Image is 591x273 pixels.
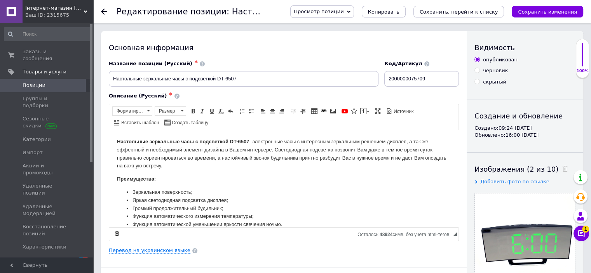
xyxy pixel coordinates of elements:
span: 2 [83,257,89,264]
span: Позиции [23,82,45,89]
a: По правому краю [277,107,286,115]
a: Источник [385,107,415,115]
div: Вернуться назад [101,9,107,15]
span: Характеристики [23,243,66,250]
div: Основная информация [109,43,459,52]
span: Импорт [23,149,43,156]
i: Сохранить, перейти к списку [420,9,498,15]
input: Например, H&M женское платье зеленое 38 размер вечернее макси с блестками [109,71,378,87]
span: 48924 [380,232,392,237]
span: Перетащите для изменения размера [453,232,457,236]
strong: Преимущества: [8,46,47,52]
span: Удаленные модерацией [23,203,72,217]
div: Ваш ID: 2315675 [25,12,93,19]
div: Видимость [474,43,575,52]
span: Акции и промокоды [23,162,72,176]
div: Создано: 09:24 [DATE] [474,125,575,132]
a: Вставить иконку [350,107,358,115]
div: Обновлено: 16:00 [DATE] [474,132,575,139]
span: Просмотр позиции [294,9,343,14]
a: Подчеркнутый (Ctrl+U) [207,107,216,115]
a: Вставить сообщение [359,107,370,115]
span: Заказы и сообщения [23,48,72,62]
p: - электронные часы с интересным зеркальным решением дисплея, а так же эффектный и необходимый эле... [8,8,342,40]
a: По левому краю [259,107,267,115]
a: Сделать резервную копию сейчас [113,229,121,238]
a: Отменить (Ctrl+Z) [226,107,235,115]
span: Добавить фото по ссылке [480,179,549,184]
div: Подсчет символов [357,230,453,237]
span: ✱ [194,59,198,64]
button: Копировать [362,6,406,17]
span: Вставить шаблон [120,120,159,126]
div: скрытый [483,78,506,85]
span: Категории [23,136,51,143]
button: Сохранить, перейти к списку [413,6,504,17]
span: Копировать [368,9,399,15]
span: Восстановление позиций [23,223,72,237]
a: По центру [268,107,277,115]
a: Полужирный (Ctrl+B) [189,107,197,115]
span: Товары и услуги [23,68,66,75]
a: Таблица [310,107,319,115]
span: Название позиции (Русский) [109,61,192,66]
input: Поиск [4,27,92,41]
span: Інтернет-магазин Khoztovar.com.ua [25,5,84,12]
a: Уменьшить отступ [289,107,298,115]
span: 1 [582,226,589,233]
i: Сохранить изменения [518,9,577,15]
body: Визуальный текстовый редактор, 2D9E15E6-F2B9-432B-96E2-DAF5F12CE107 [8,8,342,248]
a: Увеличить отступ [298,107,307,115]
a: Размер [155,106,186,116]
a: Добавить видео с YouTube [340,107,349,115]
li: Функция автоматического измерения температуры; [23,82,326,90]
button: Чат с покупателем1 [574,226,589,241]
div: 100% [576,68,589,74]
a: Вставить / удалить нумерованный список [238,107,246,115]
a: Вставить шаблон [113,118,160,127]
div: опубликован [483,56,518,63]
span: ✱ [169,92,172,97]
a: Убрать форматирование [217,107,225,115]
span: Уведомления [23,257,58,264]
span: Размер [155,107,178,115]
li: Громкий продолжительный будильник; [23,75,326,83]
span: Форматирование [113,107,145,115]
a: Вставить/Редактировать ссылку (Ctrl+L) [319,107,328,115]
span: Группы и подборки [23,95,72,109]
a: Создать таблицу [163,118,209,127]
span: Код/Артикул [384,61,422,66]
h1: Редактирование позиции: Настольный зеркальный индикатор времени DT-6507 [117,7,464,16]
a: Изображение [329,107,337,115]
strong: Настольные зеркальные часы с подсветкой DT-6507 [8,9,140,14]
span: 5 [77,257,84,264]
a: Вставить / удалить маркированный список [247,107,256,115]
a: Развернуть [373,107,382,115]
span: Описание (Русский) [109,93,167,99]
li: Яркая светодиодная подсветка дисплея; [23,66,326,75]
li: Функция автоматической уменьшении яркости свечения ночью. [23,90,326,99]
iframe: Визуальный текстовый редактор, 2D9E15E6-F2B9-432B-96E2-DAF5F12CE107 [109,130,459,227]
div: Создание и обновление [474,111,575,121]
div: Изображения (2 из 10) [474,164,575,174]
li: Зеркальная поверхность; [23,58,326,66]
button: Сохранить изменения [512,6,583,17]
div: 100% Качество заполнения [576,39,589,78]
a: Перевод на украинском языке [109,247,190,254]
a: Форматирование [112,106,152,116]
a: Курсив (Ctrl+I) [198,107,207,115]
span: Сезонные скидки [23,115,72,129]
span: Удаленные позиции [23,183,72,196]
span: Создать таблицу [171,120,208,126]
span: Источник [392,108,413,115]
div: черновик [483,67,508,74]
